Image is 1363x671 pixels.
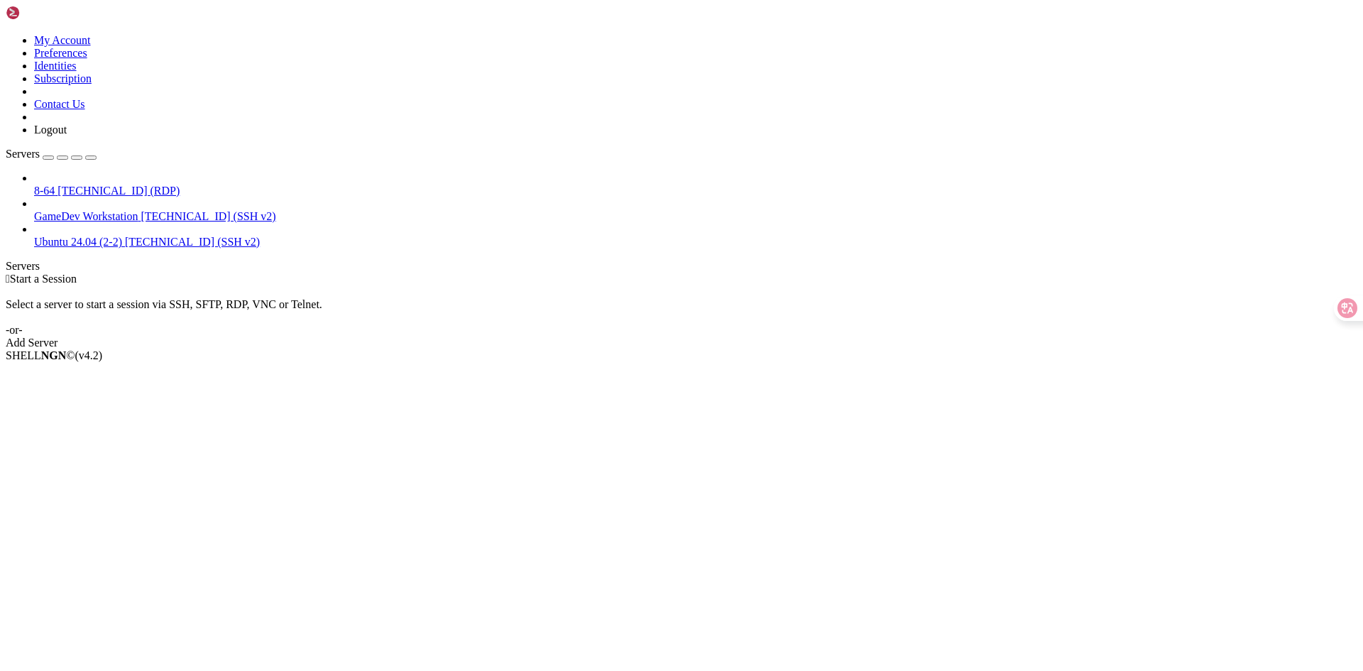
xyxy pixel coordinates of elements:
span: Start a Session [10,273,77,285]
a: Identities [34,60,77,72]
a: Ubuntu 24.04 (2-2) [TECHNICAL_ID] (SSH v2) [34,236,1357,249]
span:  [6,273,10,285]
a: Subscription [34,72,92,84]
span: Servers [6,148,40,160]
span: [TECHNICAL_ID] (SSH v2) [141,210,275,222]
span: 8-64 [34,185,55,197]
div: Select a server to start a session via SSH, SFTP, RDP, VNC or Telnet. -or- [6,285,1357,337]
span: Ubuntu 24.04 (2-2) [34,236,122,248]
img: Shellngn [6,6,87,20]
a: GameDev Workstation [TECHNICAL_ID] (SSH v2) [34,210,1357,223]
b: NGN [41,349,67,361]
a: Servers [6,148,97,160]
a: Logout [34,124,67,136]
a: My Account [34,34,91,46]
a: Contact Us [34,98,85,110]
span: [TECHNICAL_ID] (RDP) [58,185,180,197]
span: SHELL © [6,349,102,361]
a: 8-64 [TECHNICAL_ID] (RDP) [34,185,1357,197]
a: Preferences [34,47,87,59]
li: 8-64 [TECHNICAL_ID] (RDP) [34,172,1357,197]
div: Servers [6,260,1357,273]
li: GameDev Workstation [TECHNICAL_ID] (SSH v2) [34,197,1357,223]
div: Add Server [6,337,1357,349]
span: 4.2.0 [75,349,103,361]
span: [TECHNICAL_ID] (SSH v2) [125,236,260,248]
li: Ubuntu 24.04 (2-2) [TECHNICAL_ID] (SSH v2) [34,223,1357,249]
span: GameDev Workstation [34,210,138,222]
